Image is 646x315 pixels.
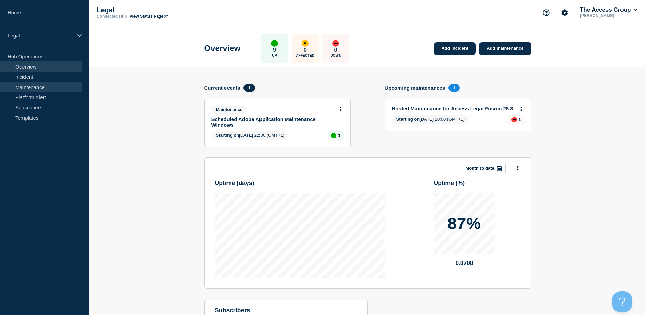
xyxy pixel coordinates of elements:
a: Add incident [434,42,476,55]
h1: Overview [204,44,241,53]
p: Up [272,54,277,57]
p: Down [330,54,341,57]
div: up [331,133,336,138]
p: [PERSON_NAME] [579,13,639,18]
button: Support [539,5,553,20]
span: [DATE] 10:00 (GMT+1) [392,115,470,124]
span: [DATE] 22:00 (GMT+1) [211,131,289,140]
a: Hosted Maintenance for Access Legal Fusion 25.3 [392,106,515,111]
button: The Access Group [579,6,639,13]
p: Affected [296,54,314,57]
button: Month to date [462,163,506,174]
div: down [511,117,517,122]
p: Legal [7,33,73,39]
button: Account settings [557,5,572,20]
a: View Status Page [130,14,168,19]
span: Starting on [396,117,420,122]
h4: Current events [204,85,240,91]
span: Maintenance [211,106,247,114]
p: Legal [97,6,233,14]
span: 1 [448,84,460,92]
p: 1 [338,133,340,138]
iframe: Help Scout Beacon - Open [612,291,632,312]
p: Connected Hub [97,14,127,19]
p: Month to date [466,166,494,171]
span: Starting on [216,133,239,138]
p: 0 [304,47,307,54]
p: 1 [518,117,521,122]
h4: subscribers [215,307,357,314]
p: 0 [334,47,337,54]
a: Add maintenance [479,42,531,55]
span: 1 [243,84,255,92]
h3: Uptime ( days ) [215,180,254,187]
div: affected [302,40,309,47]
a: Scheduled Adobe Application Maintenance Windows [211,116,334,128]
p: 9 [273,47,276,54]
h4: Upcoming maintenances [385,85,445,91]
p: 0.8708 [434,260,495,267]
div: up [271,40,278,47]
h3: Uptime ( % ) [434,180,465,187]
div: down [332,40,339,47]
p: 87% [447,215,481,232]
